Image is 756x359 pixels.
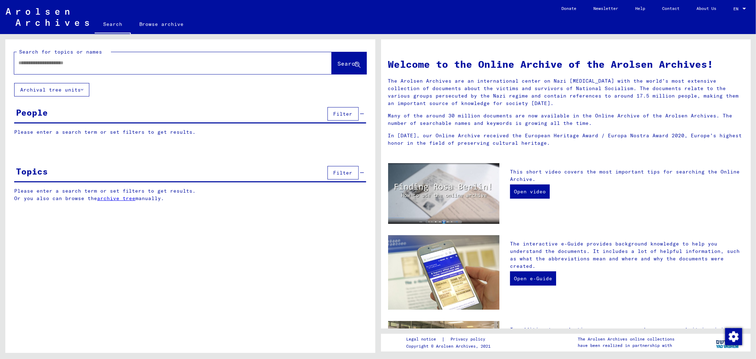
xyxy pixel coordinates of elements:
span: Search [338,60,359,67]
a: Open e-Guide [510,271,556,286]
a: Open video [510,184,550,199]
button: Filter [327,107,359,121]
a: Legal notice [406,336,442,343]
p: The Arolsen Archives are an international center on Nazi [MEDICAL_DATA] with the world’s most ext... [388,77,744,107]
p: In [DATE], our Online Archive received the European Heritage Award / Europa Nostra Award 2020, Eu... [388,132,744,147]
a: Browse archive [131,16,192,33]
button: Filter [327,166,359,179]
button: Search [332,52,366,74]
p: This short video covers the most important tips for searching the Online Archive. [510,168,744,183]
h1: Welcome to the Online Archive of the Arolsen Archives! [388,57,744,72]
span: EN [733,6,741,11]
div: | [406,336,494,343]
p: Please enter a search term or set filters to get results. [14,128,366,136]
p: The Arolsen Archives online collections [578,336,674,342]
a: Privacy policy [445,336,494,343]
p: have been realized in partnership with [578,342,674,349]
p: Please enter a search term or set filters to get results. Or you also can browse the manually. [14,187,366,202]
mat-label: Search for topics or names [19,49,102,55]
a: archive tree [97,195,135,201]
div: People [16,106,48,119]
img: video.jpg [388,163,499,224]
p: Copyright © Arolsen Archives, 2021 [406,343,494,349]
img: Change consent [725,328,742,345]
p: In addition to conducting your own research, you can submit inquiries to the Arolsen Archives. No... [510,326,744,356]
div: Topics [16,165,48,178]
span: Filter [334,170,353,176]
img: eguide.jpg [388,235,499,310]
a: Search [95,16,131,34]
div: Change consent [725,328,742,345]
span: Filter [334,111,353,117]
p: Many of the around 30 million documents are now available in the Online Archive of the Arolsen Ar... [388,112,744,127]
img: Arolsen_neg.svg [6,8,89,26]
p: The interactive e-Guide provides background knowledge to help you understand the documents. It in... [510,240,744,270]
img: yv_logo.png [715,333,741,351]
button: Archival tree units [14,83,89,96]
